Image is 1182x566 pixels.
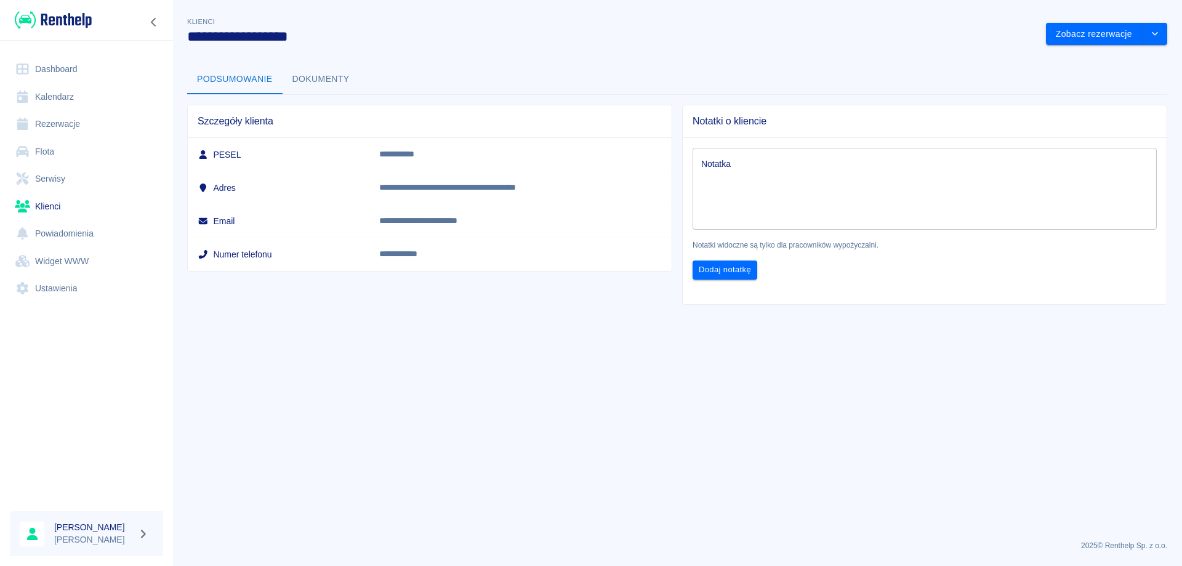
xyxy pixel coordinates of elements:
p: 2025 © Renthelp Sp. z o.o. [187,540,1167,551]
h6: Adres [198,182,360,194]
a: Flota [10,138,163,166]
h6: Numer telefonu [198,248,360,261]
span: Szczegóły klienta [198,115,662,127]
h6: [PERSON_NAME] [54,521,133,533]
span: Klienci [187,18,215,25]
img: Renthelp logo [15,10,92,30]
a: Kalendarz [10,83,163,111]
span: Notatki o kliencie [693,115,1157,127]
p: Notatki widoczne są tylko dla pracowników wypożyczalni. [693,240,1157,251]
a: Widget WWW [10,248,163,275]
a: Powiadomienia [10,220,163,248]
a: Rezerwacje [10,110,163,138]
button: Zwiń nawigację [145,14,163,30]
a: Dashboard [10,55,163,83]
a: Klienci [10,193,163,220]
button: Dodaj notatkę [693,261,757,280]
h6: Email [198,215,360,227]
button: Dokumenty [283,65,360,94]
h6: PESEL [198,148,360,161]
button: drop-down [1143,23,1167,46]
button: Zobacz rezerwacje [1046,23,1143,46]
a: Renthelp logo [10,10,92,30]
a: Serwisy [10,165,163,193]
p: [PERSON_NAME] [54,533,133,546]
button: Podsumowanie [187,65,283,94]
a: Ustawienia [10,275,163,302]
